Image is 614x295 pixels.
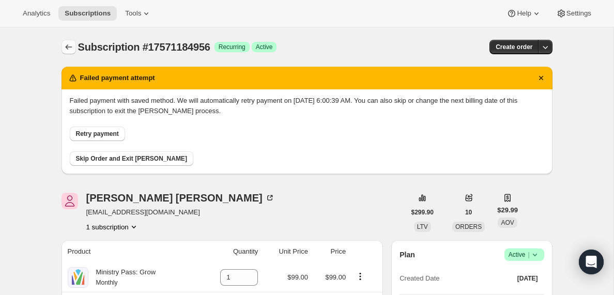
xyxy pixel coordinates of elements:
span: AOV [501,219,514,226]
span: Active [509,250,540,260]
button: Dismiss notification [534,71,548,85]
span: Tools [125,9,141,18]
span: [EMAIL_ADDRESS][DOMAIN_NAME] [86,207,275,218]
span: $299.90 [411,208,434,216]
span: ORDERS [455,223,482,230]
span: LTV [417,223,428,230]
span: [DATE] [517,274,538,283]
button: Product actions [352,271,369,282]
span: $99.00 [325,273,346,281]
span: $99.00 [287,273,308,281]
button: Product actions [86,222,139,232]
span: $29.99 [497,205,518,215]
span: Created Date [400,273,439,284]
span: Retry payment [76,130,119,138]
span: Subscriptions [65,9,111,18]
button: Settings [550,6,597,21]
small: Monthly [96,279,118,286]
span: James Montgomery [62,193,78,209]
th: Unit Price [261,240,311,263]
span: Active [256,43,273,51]
span: Recurring [219,43,245,51]
button: Tools [119,6,158,21]
button: Skip Order and Exit [PERSON_NAME] [70,151,193,166]
span: 10 [465,208,472,216]
button: $299.90 [405,205,440,220]
th: Price [311,240,349,263]
div: Open Intercom Messenger [579,250,604,274]
h2: Plan [400,250,415,260]
button: Create order [489,40,539,54]
img: product img [68,267,88,288]
div: [PERSON_NAME] [PERSON_NAME] [86,193,275,203]
th: Quantity [199,240,261,263]
span: Subscription #17571184956 [78,41,210,53]
span: Analytics [23,9,50,18]
span: | [528,251,529,259]
span: Settings [566,9,591,18]
div: Ministry Pass: Grow [88,267,156,288]
button: Retry payment [70,127,125,141]
button: Subscriptions [62,40,76,54]
p: Failed payment with saved method. We will automatically retry payment on [DATE] 6:00:39 AM. You c... [70,96,544,116]
span: Skip Order and Exit [PERSON_NAME] [76,154,187,163]
span: Create order [496,43,532,51]
button: 10 [459,205,478,220]
th: Product [62,240,199,263]
button: [DATE] [511,271,544,286]
span: Help [517,9,531,18]
h2: Failed payment attempt [80,73,155,83]
button: Help [500,6,547,21]
button: Subscriptions [58,6,117,21]
button: Analytics [17,6,56,21]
